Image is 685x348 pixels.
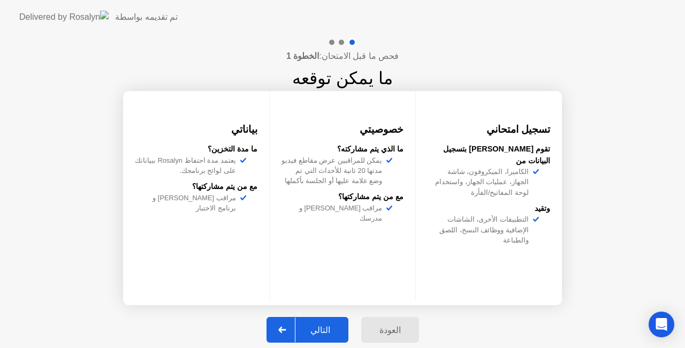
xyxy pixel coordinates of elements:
div: Open Intercom Messenger [649,312,674,337]
div: ما الذي يتم مشاركته؟ [281,143,404,155]
b: الخطوة 1 [286,51,319,60]
div: التطبيقات الأخرى، الشاشات الإضافية ووظائف النسخ، اللصق والطباعة [428,214,533,245]
h1: ما يمكن توقعه [292,65,393,91]
h4: فحص ما قبل الامتحان: [286,50,399,63]
div: مع من يتم مشاركتها؟ [135,181,257,193]
h3: خصوصيتي [281,122,404,137]
h3: بياناتي [135,122,257,137]
div: الكاميرا، الميكروفون، شاشة الجهاز، عمليات الجهاز، واستخدام لوحة المفاتيح/الفأرة [428,167,533,198]
div: مراقب [PERSON_NAME] و برنامج الاختبار [135,193,240,213]
div: يعتمد مدة احتفاظ Rosalyn ببياناتك على لوائح برنامجك. [135,155,240,176]
div: تم تقديمه بواسطة [115,11,178,24]
button: العودة [361,317,419,343]
div: تقوم [PERSON_NAME] بتسجيل البيانات من [428,143,550,167]
div: مع من يتم مشاركتها؟ [281,191,404,203]
h3: تسجيل امتحاني [428,122,550,137]
div: ما مدة التخزين؟ [135,143,257,155]
div: العودة [364,325,416,335]
div: يمكن للمراقبين عرض مقاطع فيديو مدتها 20 ثانية للأحداث التي تم وضع علامة عليها أو الجلسة بأكملها [281,155,387,186]
img: Delivered by Rosalyn [19,11,109,23]
button: التالي [267,317,348,343]
div: مراقب [PERSON_NAME] و مدرسك [281,203,387,223]
div: التالي [295,325,345,335]
div: وتقيد [428,203,550,215]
